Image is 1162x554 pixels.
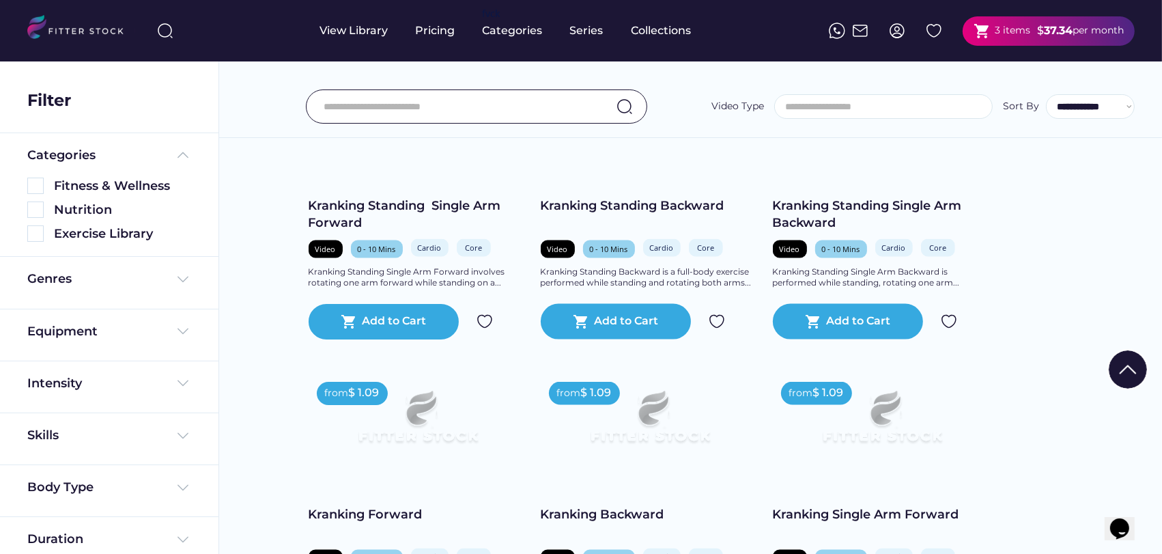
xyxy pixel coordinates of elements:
[464,243,484,253] div: Core
[27,147,96,164] div: Categories
[631,23,691,38] div: Collections
[27,427,61,444] div: Skills
[650,243,674,253] div: Cardio
[928,243,948,253] div: Core
[27,323,98,340] div: Equipment
[889,23,905,39] img: profile-circle.svg
[1109,350,1147,389] img: Group%201000002322%20%281%29.svg
[829,23,845,39] img: meteor-icons_whatsapp%20%281%29.svg
[941,314,957,330] img: Group%201000002324.svg
[541,266,759,290] div: Kranking Standing Backward is a full-body exercise performed while standing and rotating both arm...
[826,314,890,330] div: Add to Cart
[569,23,604,38] div: Series
[175,428,191,444] img: Frame%20%284%29.svg
[1073,24,1124,38] div: per month
[926,23,942,39] img: Group%201000002324%20%282%29.svg
[882,243,906,253] div: Cardio
[573,314,589,330] button: shopping_cart
[330,374,505,472] img: Frame%2079%20%281%29.svg
[780,244,800,254] div: Video
[789,387,813,400] div: from
[581,385,612,400] div: $ 1.09
[27,375,82,392] div: Intensity
[175,271,191,288] img: Frame%20%284%29.svg
[477,314,493,330] img: Group%201000002324.svg
[617,98,633,115] img: search-normal.svg
[175,531,191,548] img: Frame%20%284%29.svg
[349,385,380,400] div: $ 1.09
[309,197,527,232] div: Kranking Standing Single Arm Forward
[813,385,844,400] div: $ 1.09
[315,244,336,254] div: Video
[175,323,191,340] img: Frame%20%284%29.svg
[590,244,628,254] div: 0 - 10 Mins
[27,202,44,218] img: Rectangle%205126.svg
[805,314,821,330] button: shopping_cart
[27,178,44,194] img: Rectangle%205126.svg
[1105,499,1148,540] iframe: chat widget
[175,375,191,391] img: Frame%20%284%29.svg
[157,23,173,39] img: search-normal%203.svg
[709,314,725,330] img: Group%201000002324.svg
[27,531,83,548] div: Duration
[27,15,135,43] img: LOGO.svg
[309,266,527,290] div: Kranking Standing Single Arm Forward involves rotating one arm forward while standing on a...
[773,507,991,524] div: Kranking Single Arm Forward
[852,23,868,39] img: Frame%2051.svg
[341,314,357,330] button: shopping_cart
[27,89,71,112] div: Filter
[320,23,388,38] div: View Library
[175,147,191,163] img: Frame%20%285%29.svg
[557,387,581,400] div: from
[974,23,991,40] button: shopping_cart
[27,271,72,288] div: Genres
[1003,100,1039,113] div: Sort By
[1037,23,1044,38] div: $
[563,374,737,472] img: Frame%2079%20%281%29.svg
[309,507,527,524] div: Kranking Forward
[418,243,442,253] div: Cardio
[175,480,191,496] img: Frame%20%284%29.svg
[54,178,191,195] div: Fitness & Wellness
[541,197,759,214] div: Kranking Standing Backward
[482,23,542,38] div: Categories
[54,225,191,243] div: Exercise Library
[995,24,1030,38] div: 3 items
[27,225,44,242] img: Rectangle%205126.svg
[27,479,94,496] div: Body Type
[711,100,764,113] div: Video Type
[696,243,716,253] div: Core
[795,374,969,472] img: Frame%2079%20%281%29.svg
[358,244,396,254] div: 0 - 10 Mins
[54,202,191,219] div: Nutrition
[594,314,658,330] div: Add to Cart
[822,244,860,254] div: 0 - 10 Mins
[362,314,426,330] div: Add to Cart
[548,244,568,254] div: Video
[415,23,455,38] div: Pricing
[773,266,991,290] div: Kranking Standing Single Arm Backward is performed while standing, rotating one arm...
[1044,24,1073,37] strong: 37.34
[482,7,500,20] div: fvck
[325,387,349,400] div: from
[541,507,759,524] div: Kranking Backward
[773,197,991,232] div: Kranking Standing Single Arm Backward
